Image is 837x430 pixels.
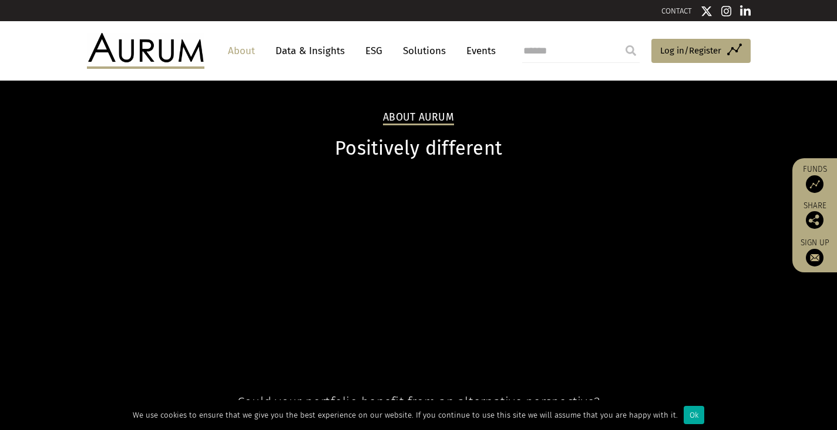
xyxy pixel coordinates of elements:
[721,5,732,17] img: Instagram icon
[661,6,692,15] a: CONTACT
[222,40,261,62] a: About
[660,44,721,58] span: Log in/Register
[740,5,751,17] img: Linkedin icon
[359,40,388,62] a: ESG
[684,406,704,424] div: Ok
[87,137,751,160] h1: Positively different
[397,40,452,62] a: Solutions
[798,164,831,193] a: Funds
[806,249,823,266] img: Sign up to our newsletter
[460,40,496,62] a: Events
[383,111,454,125] h2: About Aurum
[806,211,823,229] img: Share this post
[798,202,831,229] div: Share
[798,238,831,266] a: Sign up
[701,5,712,17] img: Twitter icon
[87,394,751,410] h4: Could your portfolio benefit from an alternative perspective?
[806,175,823,193] img: Access Funds
[87,33,204,68] img: Aurum
[619,39,643,62] input: Submit
[270,40,351,62] a: Data & Insights
[651,39,751,64] a: Log in/Register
